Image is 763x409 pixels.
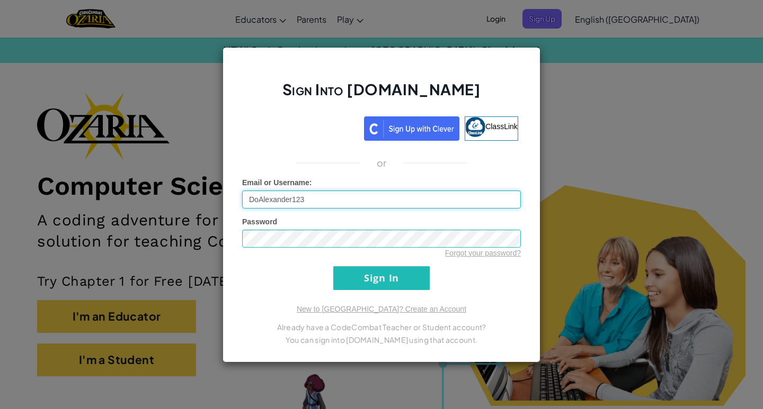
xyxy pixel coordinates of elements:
[297,305,466,313] a: New to [GEOGRAPHIC_DATA]? Create an Account
[242,178,309,187] span: Email or Username
[465,117,485,137] img: classlink-logo-small.png
[445,249,521,257] a: Forgot your password?
[239,115,364,139] iframe: Sign in with Google Button
[242,333,521,346] p: You can sign into [DOMAIN_NAME] using that account.
[242,321,521,333] p: Already have a CodeCombat Teacher or Student account?
[377,157,387,169] p: or
[333,266,430,290] input: Sign In
[242,177,312,188] label: :
[485,122,518,130] span: ClassLink
[364,116,459,141] img: clever_sso_button@2x.png
[242,79,521,110] h2: Sign Into [DOMAIN_NAME]
[242,217,277,226] span: Password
